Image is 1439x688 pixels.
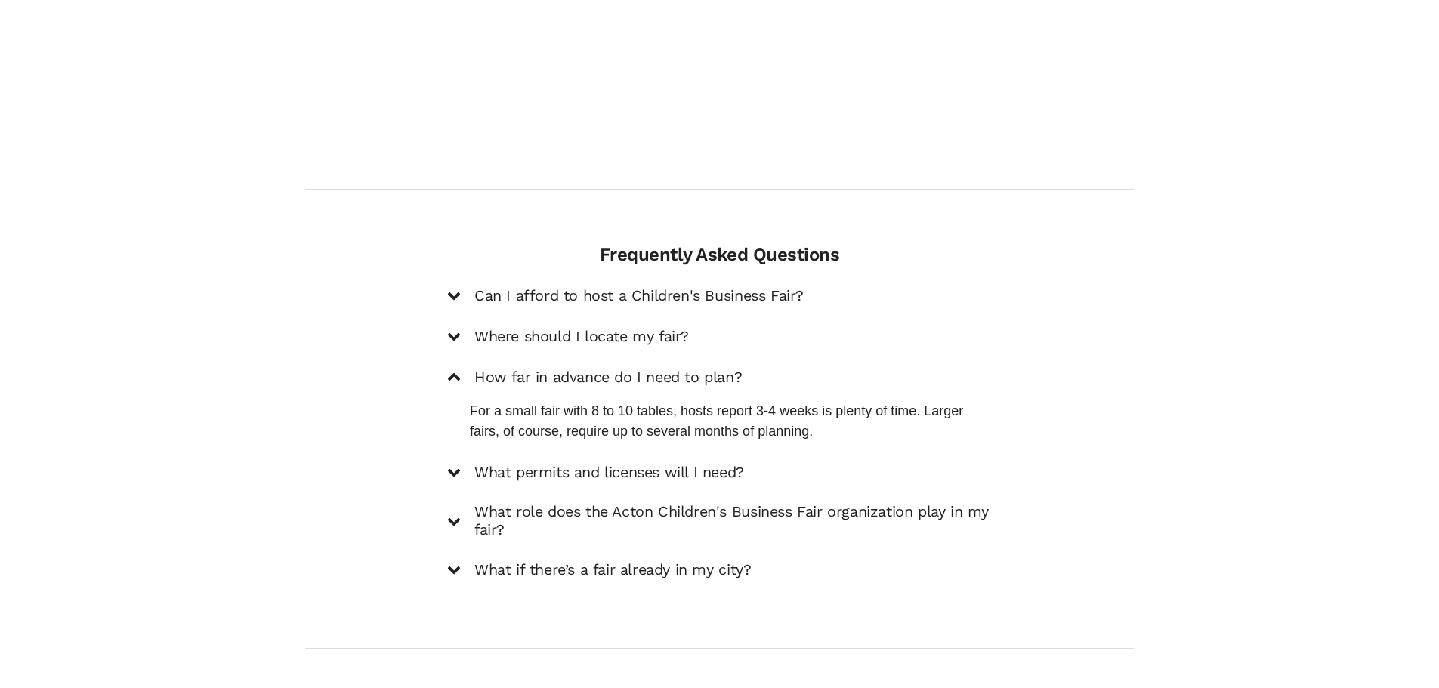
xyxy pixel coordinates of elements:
[474,464,744,482] h5: What permits and licenses will I need?
[474,503,992,539] h5: What role does the Acton Children's Business Fair organization play in my fair?
[474,369,742,387] h5: How far in advance do I need to plan?
[474,328,689,346] h5: Where should I locate my fair?
[470,401,992,442] p: For a small fair with 8 to 10 tables, hosts report 3-4 weeks is plenty of time. Larger fairs, of ...
[447,244,992,266] h4: Frequently Asked Questions
[474,561,751,579] h5: What if there’s a fair already in my city?
[474,287,804,305] h5: Can I afford to host a Children's Business Fair?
